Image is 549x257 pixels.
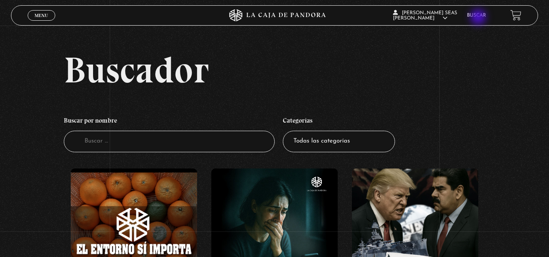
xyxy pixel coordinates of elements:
[64,52,538,88] h2: Buscador
[35,13,48,18] span: Menu
[510,10,521,21] a: View your shopping cart
[32,19,51,25] span: Cerrar
[64,112,275,131] h4: Buscar por nombre
[393,11,457,21] span: [PERSON_NAME] Seas [PERSON_NAME]
[283,112,395,131] h4: Categorías
[467,13,486,18] a: Buscar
